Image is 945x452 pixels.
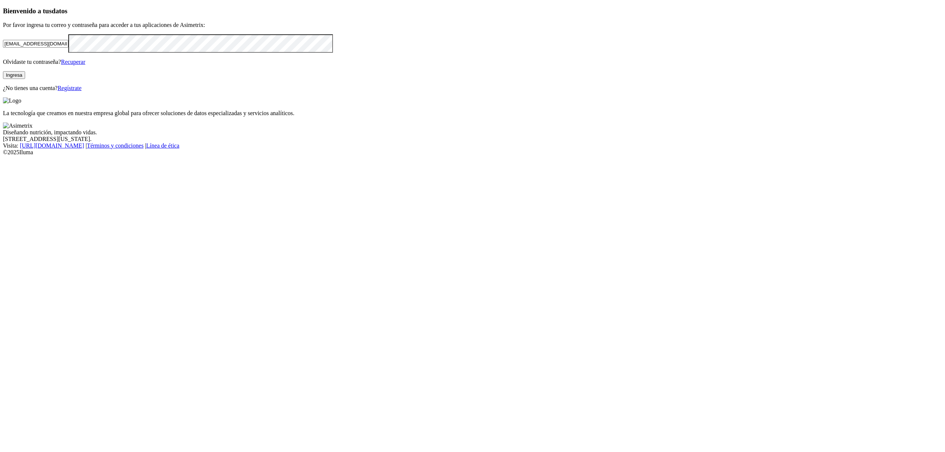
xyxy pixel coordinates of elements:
a: Regístrate [58,85,82,91]
div: Diseñando nutrición, impactando vidas. [3,129,942,136]
a: Recuperar [61,59,85,65]
p: Por favor ingresa tu correo y contraseña para acceder a tus aplicaciones de Asimetrix: [3,22,942,28]
p: ¿No tienes una cuenta? [3,85,942,92]
a: Términos y condiciones [87,142,144,149]
div: Visita : | | [3,142,942,149]
a: Línea de ética [146,142,179,149]
p: Olvidaste tu contraseña? [3,59,942,65]
img: Asimetrix [3,123,32,129]
div: © 2025 Iluma [3,149,942,156]
input: Tu correo [3,40,68,48]
button: Ingresa [3,71,25,79]
span: datos [52,7,68,15]
a: [URL][DOMAIN_NAME] [20,142,84,149]
h3: Bienvenido a tus [3,7,942,15]
p: La tecnología que creamos en nuestra empresa global para ofrecer soluciones de datos especializad... [3,110,942,117]
img: Logo [3,97,21,104]
div: [STREET_ADDRESS][US_STATE]. [3,136,942,142]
